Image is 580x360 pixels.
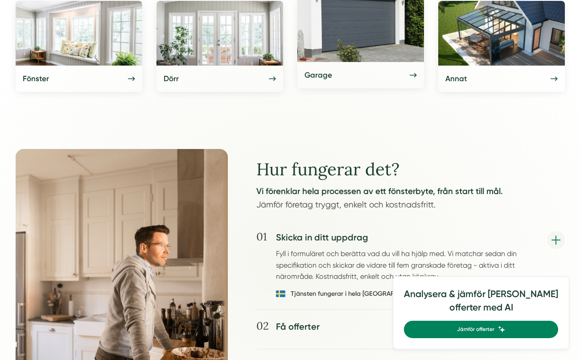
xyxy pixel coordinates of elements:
[445,73,467,85] h5: Annat
[156,1,283,66] img: Dörr
[304,69,332,81] h5: Garage
[457,325,494,334] span: Jämför offerter
[164,73,179,85] h5: Dörr
[438,1,565,92] a: Annat Annat
[256,185,565,216] p: Jämför företag tryggt, enkelt och kostnadsfritt.
[16,1,142,66] img: Fönster
[404,287,558,321] h4: Analysera & jämför [PERSON_NAME] offerter med AI
[438,1,565,66] img: Annat
[256,186,503,196] strong: Vi förenklar hela processen av ett fönsterbyte, från start till mål.
[256,160,565,185] h2: Hur fungerar det?
[16,1,142,92] a: Fönster Fönster
[23,73,49,85] h5: Fönster
[156,1,283,92] a: Dörr Dörr
[404,321,558,338] a: Jämför offerter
